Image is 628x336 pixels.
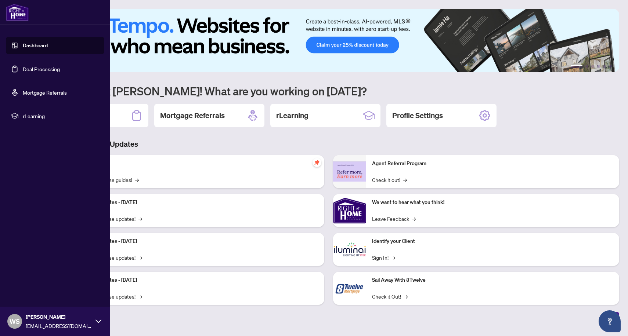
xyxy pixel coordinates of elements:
[23,66,60,72] a: Deal Processing
[77,198,318,207] p: Platform Updates - [DATE]
[597,65,600,68] button: 4
[372,237,613,245] p: Identify your Client
[38,84,619,98] h1: Welcome back [PERSON_NAME]! What are you working on [DATE]?
[333,194,366,227] img: We want to hear what you think!
[333,272,366,305] img: Sail Away With 8Twelve
[333,233,366,266] img: Identify your Client
[372,215,416,223] a: Leave Feedback→
[276,110,308,121] h2: rLearning
[571,65,582,68] button: 1
[77,160,318,168] p: Self-Help
[6,4,29,21] img: logo
[23,112,99,120] span: rLearning
[372,198,613,207] p: We want to hear what you think!
[23,42,48,49] a: Dashboard
[392,110,443,121] h2: Profile Settings
[138,253,142,262] span: →
[391,253,395,262] span: →
[372,176,407,184] a: Check it out!→
[26,313,92,321] span: [PERSON_NAME]
[313,158,321,167] span: pushpin
[138,292,142,300] span: →
[26,322,92,330] span: [EMAIL_ADDRESS][DOMAIN_NAME]
[609,65,612,68] button: 6
[333,161,366,182] img: Agent Referral Program
[77,276,318,284] p: Platform Updates - [DATE]
[372,276,613,284] p: Sail Away With 8Twelve
[10,316,20,326] span: WS
[135,176,139,184] span: →
[412,215,416,223] span: →
[403,176,407,184] span: →
[23,89,67,96] a: Mortgage Referrals
[372,253,395,262] a: Sign In!→
[160,110,225,121] h2: Mortgage Referrals
[404,292,408,300] span: →
[138,215,142,223] span: →
[599,310,621,332] button: Open asap
[77,237,318,245] p: Platform Updates - [DATE]
[372,292,408,300] a: Check it Out!→
[372,160,613,168] p: Agent Referral Program
[591,65,594,68] button: 3
[38,9,619,72] img: Slide 0
[585,65,588,68] button: 2
[38,139,619,149] h3: Brokerage & Industry Updates
[603,65,606,68] button: 5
